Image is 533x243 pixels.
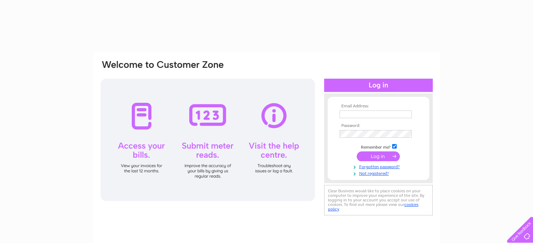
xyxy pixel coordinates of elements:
input: Submit [357,151,400,161]
td: Remember me? [338,143,419,150]
a: Forgotten password? [340,163,419,170]
th: Email Address: [338,104,419,109]
th: Password: [338,123,419,128]
a: Not registered? [340,170,419,176]
div: Clear Business would like to place cookies on your computer to improve your experience of the sit... [324,185,433,215]
a: cookies policy [328,202,418,212]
